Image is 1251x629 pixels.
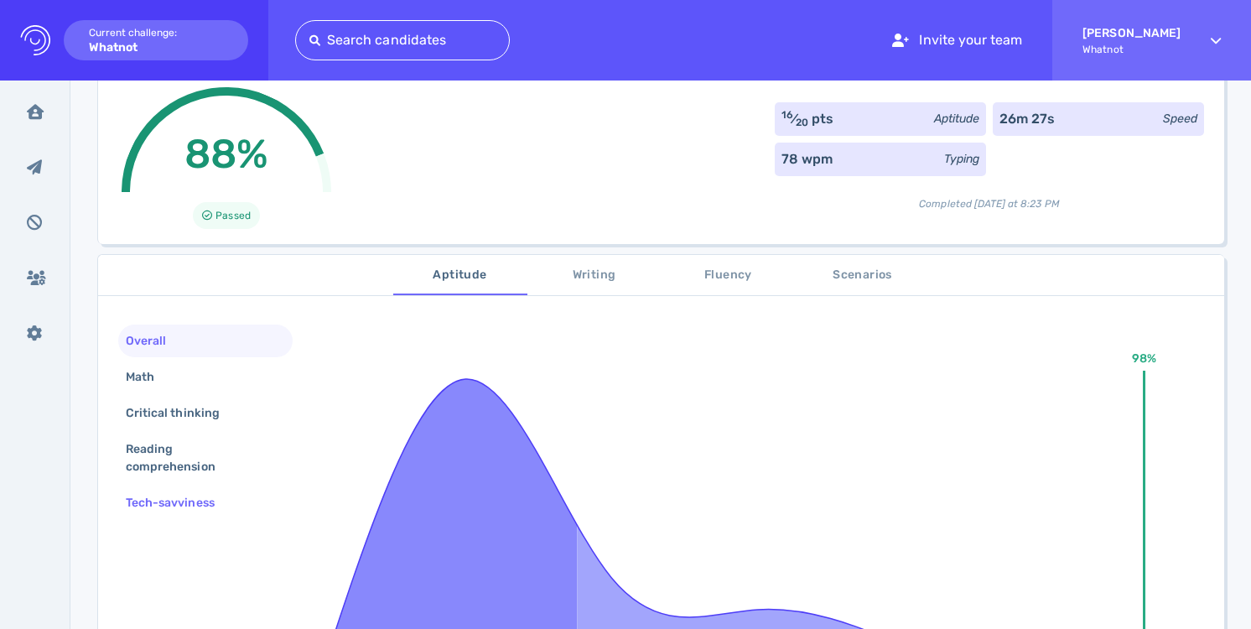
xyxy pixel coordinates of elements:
div: Completed [DATE] at 8:23 PM [775,183,1204,211]
span: 88% [184,130,268,178]
div: Math [122,365,174,389]
div: Aptitude [934,110,979,127]
sub: 20 [796,117,808,128]
sup: 16 [781,109,793,121]
span: Fluency [672,265,786,286]
span: Passed [215,205,250,226]
div: Speed [1163,110,1197,127]
span: Writing [537,265,651,286]
div: ⁄ pts [781,109,834,129]
div: Overall [122,329,186,353]
div: Reading comprehension [122,437,275,479]
span: Whatnot [1082,44,1181,55]
div: 78 wpm [781,149,833,169]
text: 98% [1133,351,1157,366]
div: Typing [944,150,979,168]
div: 26m 27s [999,109,1055,129]
div: Critical thinking [122,401,240,425]
div: Tech-savviness [122,491,235,515]
span: Scenarios [806,265,920,286]
strong: [PERSON_NAME] [1082,26,1181,40]
span: Aptitude [403,265,517,286]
